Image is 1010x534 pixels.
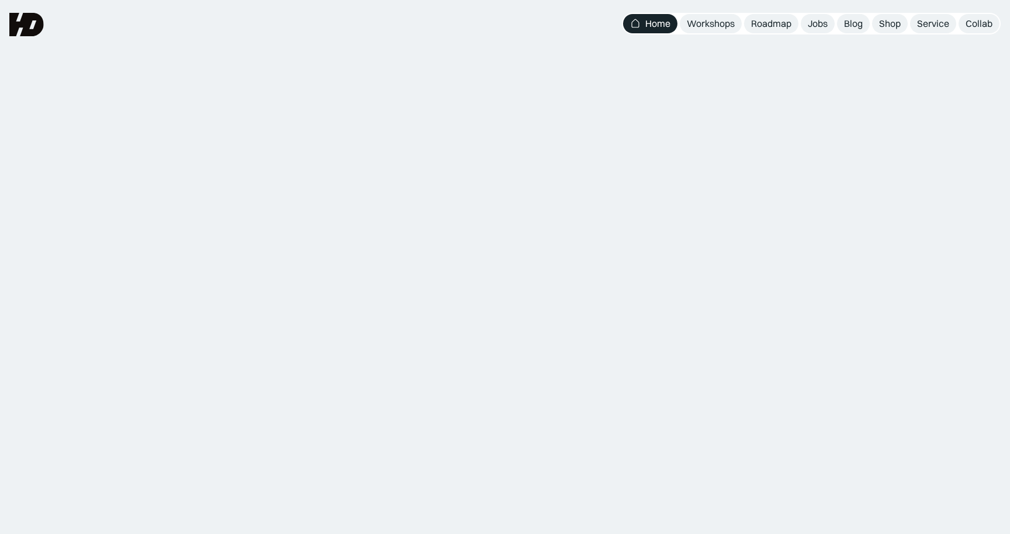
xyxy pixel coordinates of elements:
[837,14,870,33] a: Blog
[879,18,901,30] div: Shop
[966,18,992,30] div: Collab
[801,14,835,33] a: Jobs
[687,18,735,30] div: Workshops
[959,14,999,33] a: Collab
[645,18,670,30] div: Home
[844,18,863,30] div: Blog
[808,18,828,30] div: Jobs
[872,14,908,33] a: Shop
[623,14,677,33] a: Home
[751,18,791,30] div: Roadmap
[744,14,798,33] a: Roadmap
[910,14,956,33] a: Service
[680,14,742,33] a: Workshops
[917,18,949,30] div: Service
